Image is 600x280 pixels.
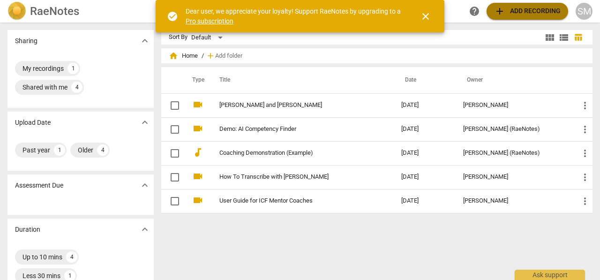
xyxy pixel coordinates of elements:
td: [DATE] [394,141,456,165]
a: Help [466,3,483,20]
div: Default [191,30,226,45]
th: Owner [456,67,572,93]
a: Coaching Demonstration (Example) [219,150,367,157]
span: add [206,51,215,61]
span: / [202,53,204,60]
span: view_module [544,32,555,43]
a: How To Transcribe with [PERSON_NAME] [219,174,367,181]
span: videocam [192,99,203,110]
span: expand_more [139,180,150,191]
span: view_list [558,32,570,43]
div: [PERSON_NAME] [463,174,564,181]
a: User Guide for ICF Mentor Coaches [219,197,367,204]
div: [PERSON_NAME] (RaeNotes) [463,150,564,157]
span: check_circle [167,11,178,22]
span: home [169,51,178,61]
td: [DATE] [394,117,456,141]
th: Type [185,67,208,93]
button: Show more [138,115,152,129]
div: Older [78,145,93,155]
span: more_vert [579,196,591,207]
button: Show more [138,178,152,192]
div: [PERSON_NAME] (RaeNotes) [463,126,564,133]
span: more_vert [579,172,591,183]
div: [PERSON_NAME] [463,102,564,109]
div: 1 [54,144,65,156]
a: Demo: AI Competency Finder [219,126,367,133]
span: more_vert [579,148,591,159]
div: Sort By [169,34,187,41]
span: Add recording [494,6,561,17]
button: Show more [138,222,152,236]
p: Assessment Due [15,181,63,190]
span: more_vert [579,124,591,135]
div: Shared with me [22,83,67,92]
img: Logo [7,2,26,21]
span: table_chart [574,33,583,42]
div: [PERSON_NAME] [463,197,564,204]
p: Upload Date [15,118,51,128]
td: [DATE] [394,93,456,117]
div: Up to 10 mins [22,252,62,262]
div: 1 [67,63,79,74]
div: 4 [71,82,82,93]
td: [DATE] [394,165,456,189]
span: expand_more [139,224,150,235]
div: 4 [66,251,77,263]
td: [DATE] [394,189,456,213]
div: Ask support [515,270,585,280]
span: expand_more [139,117,150,128]
p: Sharing [15,36,37,46]
span: videocam [192,195,203,206]
button: Close [414,5,437,28]
span: Home [169,51,198,61]
span: expand_more [139,35,150,46]
a: LogoRaeNotes [7,2,152,21]
span: more_vert [579,100,591,111]
th: Date [394,67,456,93]
button: List view [557,30,571,45]
p: Duration [15,225,40,235]
span: audiotrack [192,147,203,158]
h2: RaeNotes [30,5,79,18]
a: Pro subscription [186,17,233,25]
div: My recordings [22,64,64,73]
span: close [420,11,431,22]
div: Past year [22,145,50,155]
button: Show more [138,34,152,48]
th: Title [208,67,394,93]
button: Upload [487,3,568,20]
span: videocam [192,171,203,182]
span: videocam [192,123,203,134]
button: SM [576,3,592,20]
span: add [494,6,505,17]
div: Dear user, we appreciate your loyalty! Support RaeNotes by upgrading to a [186,7,403,26]
span: help [469,6,480,17]
button: Tile view [543,30,557,45]
div: 4 [97,144,108,156]
a: [PERSON_NAME] and [PERSON_NAME] [219,102,367,109]
span: Add folder [215,53,242,60]
button: Table view [571,30,585,45]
